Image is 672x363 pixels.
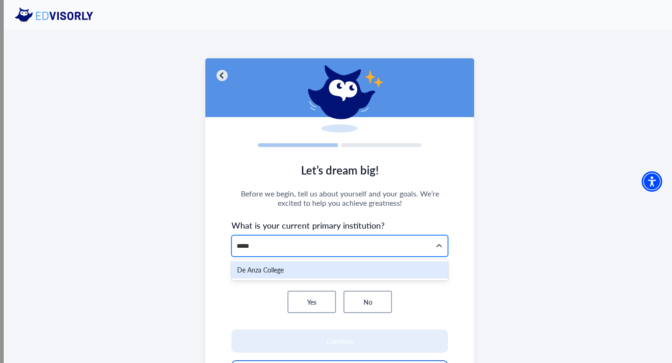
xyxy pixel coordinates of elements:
span: What is your current primary institution? [231,219,448,231]
img: chevron-left-circle [217,70,228,81]
input: Text field [237,241,254,251]
div: De Anza College [231,261,448,279]
div: Accessibility Menu [642,171,662,192]
img: eddy logo [15,7,101,22]
span: Before we begin, tell us about yourself and your goals. We’re excited to help you achieve greatness! [231,189,448,208]
button: Yes [287,291,336,313]
button: No [343,291,392,313]
span: Let’s dream big! [231,162,448,178]
img: eddy-sparkles [308,65,383,133]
